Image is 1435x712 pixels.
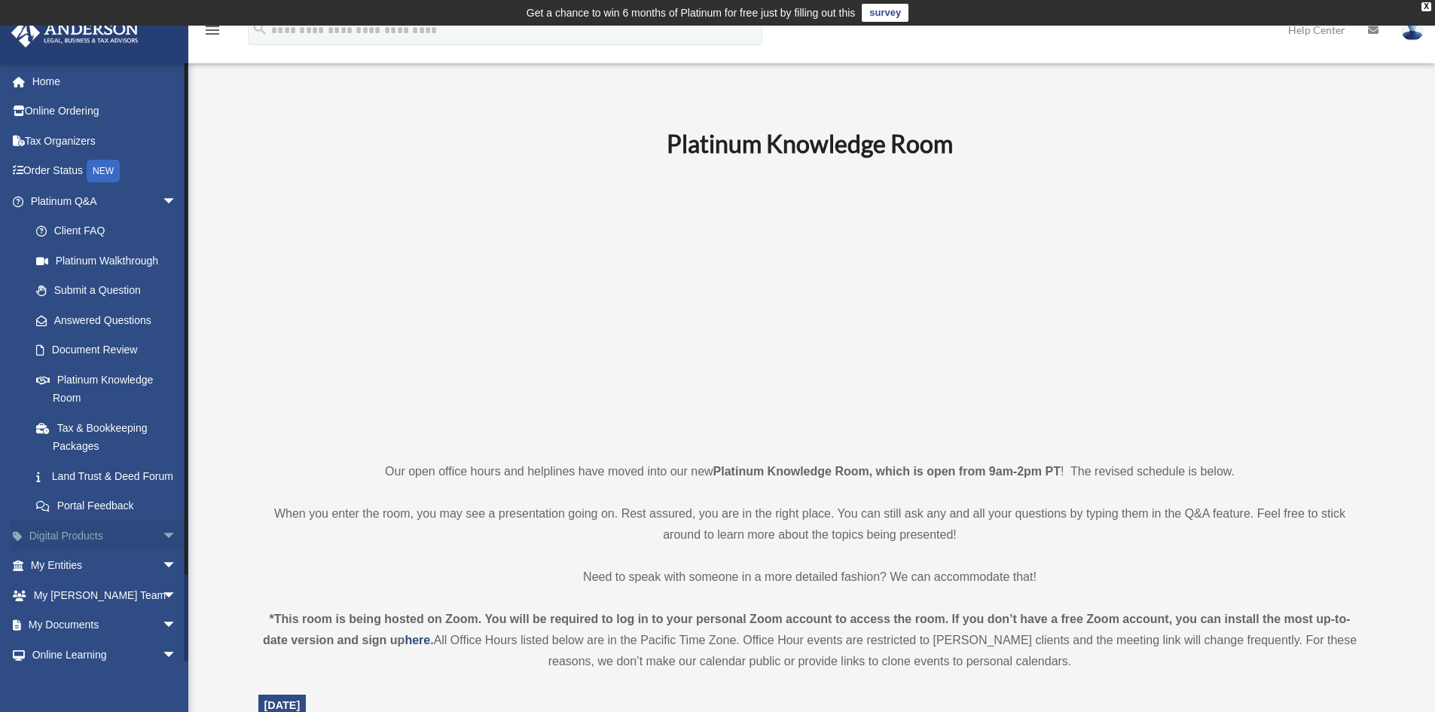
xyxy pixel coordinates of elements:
a: menu [203,26,221,39]
span: arrow_drop_down [162,186,192,217]
a: Tax Organizers [11,126,200,156]
a: Portal Feedback [21,491,200,521]
div: Get a chance to win 6 months of Platinum for free just by filling out this [527,4,856,22]
span: arrow_drop_down [162,551,192,582]
a: Answered Questions [21,305,200,335]
i: search [252,20,268,37]
span: [DATE] [264,699,301,711]
a: Submit a Question [21,276,200,306]
span: arrow_drop_down [162,610,192,641]
img: User Pic [1401,19,1424,41]
b: Platinum Knowledge Room [667,129,953,158]
a: My [PERSON_NAME] Teamarrow_drop_down [11,580,200,610]
a: Document Review [21,335,200,365]
div: NEW [87,160,120,182]
a: Tax & Bookkeeping Packages [21,413,200,461]
a: Online Ordering [11,96,200,127]
a: survey [862,4,908,22]
iframe: 231110_Toby_KnowledgeRoom [584,179,1036,433]
a: Platinum Q&Aarrow_drop_down [11,186,200,216]
a: Order StatusNEW [11,156,200,187]
a: Home [11,66,200,96]
a: Platinum Walkthrough [21,246,200,276]
p: Need to speak with someone in a more detailed fashion? We can accommodate that! [258,567,1362,588]
i: menu [203,21,221,39]
span: arrow_drop_down [162,521,192,552]
img: Anderson Advisors Platinum Portal [7,18,143,47]
strong: Platinum Knowledge Room, which is open from 9am-2pm PT [713,465,1061,478]
strong: . [430,634,433,646]
p: When you enter the room, you may see a presentation going on. Rest assured, you are in the right ... [258,503,1362,545]
a: Land Trust & Deed Forum [21,461,200,491]
div: All Office Hours listed below are in the Pacific Time Zone. Office Hour events are restricted to ... [258,609,1362,672]
a: Platinum Knowledge Room [21,365,192,413]
a: here [405,634,430,646]
strong: *This room is being hosted on Zoom. You will be required to log in to your personal Zoom account ... [263,613,1351,646]
a: Client FAQ [21,216,200,246]
a: My Entitiesarrow_drop_down [11,551,200,581]
a: Digital Productsarrow_drop_down [11,521,200,551]
div: close [1421,2,1431,11]
p: Our open office hours and helplines have moved into our new ! The revised schedule is below. [258,461,1362,482]
a: My Documentsarrow_drop_down [11,610,200,640]
span: arrow_drop_down [162,640,192,671]
span: arrow_drop_down [162,580,192,611]
a: Online Learningarrow_drop_down [11,640,200,670]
